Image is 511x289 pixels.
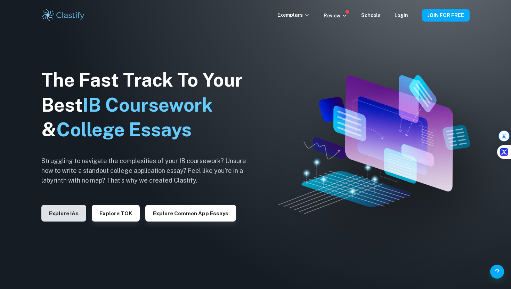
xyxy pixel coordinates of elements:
h6: Struggling to navigate the complexities of your IB coursework? Unsure how to write a standout col... [41,156,257,185]
a: Explore IAs [41,210,86,216]
a: Login [395,13,408,18]
button: Explore IAs [41,205,86,222]
p: Exemplars [277,11,310,19]
a: Explore TOK [92,210,140,216]
p: Review [324,12,347,19]
span: IB Coursework [83,94,213,116]
span: College Essays [56,119,192,141]
button: Explore Common App essays [145,205,236,222]
a: Explore Common App essays [145,210,236,216]
a: Schools [361,13,381,18]
img: Clastify logo [41,8,86,22]
img: Clastify hero [278,75,470,214]
button: Explore TOK [92,205,140,222]
button: Help and Feedback [490,265,504,279]
button: JOIN FOR FREE [422,9,470,22]
h1: The Fast Track To Your Best & [41,67,257,143]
